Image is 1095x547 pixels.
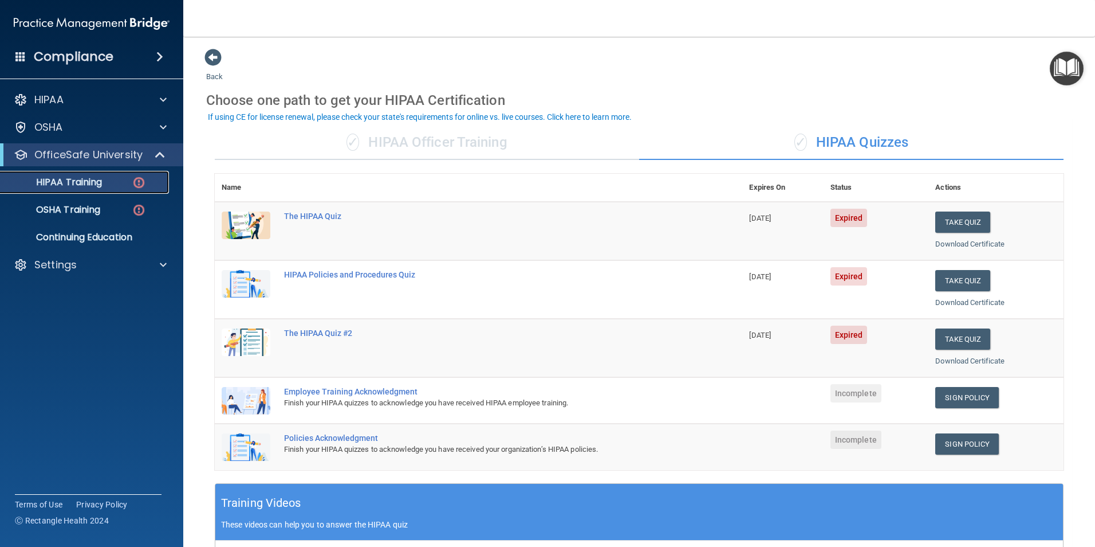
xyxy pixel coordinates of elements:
div: Choose one path to get your HIPAA Certification [206,84,1072,117]
a: Privacy Policy [76,499,128,510]
div: Policies Acknowledgment [284,433,685,443]
button: Take Quiz [935,212,990,233]
div: The HIPAA Quiz [284,212,685,221]
span: [DATE] [749,272,771,281]
h4: Compliance [34,49,113,65]
button: Take Quiz [935,329,990,350]
button: If using CE for license renewal, please check your state's requirements for online vs. live cours... [206,111,633,123]
div: Finish your HIPAA quizzes to acknowledge you have received HIPAA employee training. [284,396,685,410]
span: ✓ [346,134,359,151]
p: OfficeSafe University [34,148,143,162]
img: PMB logo [14,12,170,35]
p: OSHA [34,120,63,134]
span: Expired [830,209,868,227]
span: Expired [830,326,868,344]
div: HIPAA Officer Training [215,126,639,160]
a: Sign Policy [935,433,999,455]
a: Terms of Use [15,499,62,510]
th: Expires On [742,174,823,202]
span: [DATE] [749,331,771,339]
iframe: Drift Widget Chat Controller [897,466,1081,511]
span: Incomplete [830,384,881,403]
p: OSHA Training [7,204,100,216]
div: Finish your HIPAA quizzes to acknowledge you have received your organization’s HIPAA policies. [284,443,685,456]
a: Download Certificate [935,240,1005,248]
span: Incomplete [830,431,881,449]
th: Name [215,174,277,202]
img: danger-circle.6113f641.png [132,175,146,190]
div: HIPAA Quizzes [639,126,1064,160]
span: ✓ [794,134,807,151]
a: Back [206,58,223,81]
a: OSHA [14,120,167,134]
p: HIPAA [34,93,64,107]
th: Status [824,174,929,202]
span: Ⓒ Rectangle Health 2024 [15,515,109,526]
div: If using CE for license renewal, please check your state's requirements for online vs. live cours... [208,113,632,121]
th: Actions [928,174,1064,202]
a: OfficeSafe University [14,148,166,162]
span: [DATE] [749,214,771,222]
a: Sign Policy [935,387,999,408]
div: Employee Training Acknowledgment [284,387,685,396]
p: These videos can help you to answer the HIPAA quiz [221,520,1057,529]
button: Take Quiz [935,270,990,291]
a: Download Certificate [935,298,1005,307]
img: danger-circle.6113f641.png [132,203,146,217]
h5: Training Videos [221,493,301,513]
p: HIPAA Training [7,177,102,188]
a: Settings [14,258,167,272]
div: The HIPAA Quiz #2 [284,329,685,338]
p: Continuing Education [7,232,164,243]
a: Download Certificate [935,357,1005,365]
a: HIPAA [14,93,167,107]
p: Settings [34,258,77,272]
span: Expired [830,267,868,286]
button: Open Resource Center [1050,52,1084,85]
div: HIPAA Policies and Procedures Quiz [284,270,685,279]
